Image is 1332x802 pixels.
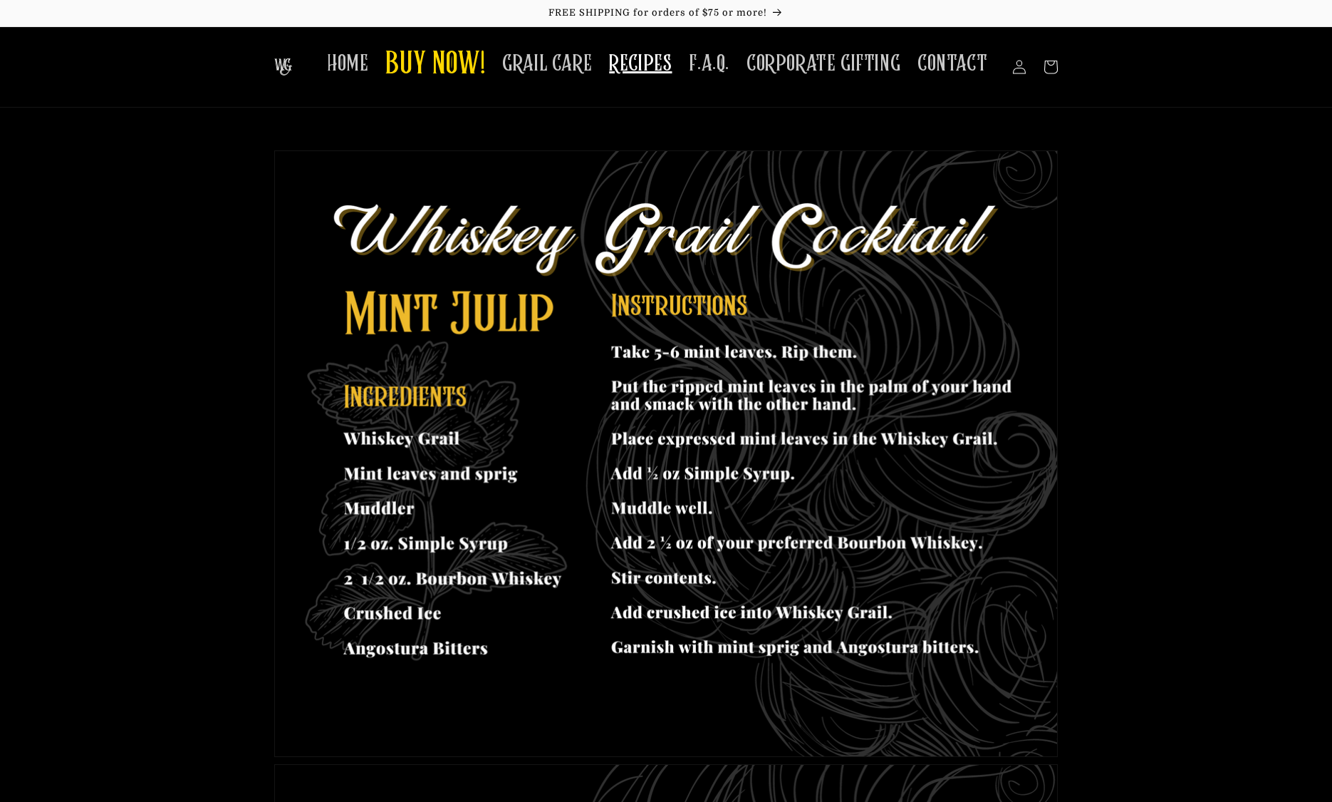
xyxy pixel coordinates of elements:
[746,50,900,78] span: CORPORATE GIFTING
[502,50,592,78] span: GRAIL CARE
[609,50,672,78] span: RECIPES
[680,41,738,86] a: F.A.Q.
[318,41,377,86] a: HOME
[689,50,729,78] span: F.A.Q.
[494,41,600,86] a: GRAIL CARE
[909,41,996,86] a: CONTACT
[385,46,485,85] span: BUY NOW!
[14,7,1318,19] p: FREE SHIPPING for orders of $75 or more!
[738,41,909,86] a: CORPORATE GIFTING
[327,50,368,78] span: HOME
[600,41,680,86] a: RECIPES
[274,58,292,76] img: The Whiskey Grail
[377,37,494,93] a: BUY NOW!
[917,50,987,78] span: CONTACT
